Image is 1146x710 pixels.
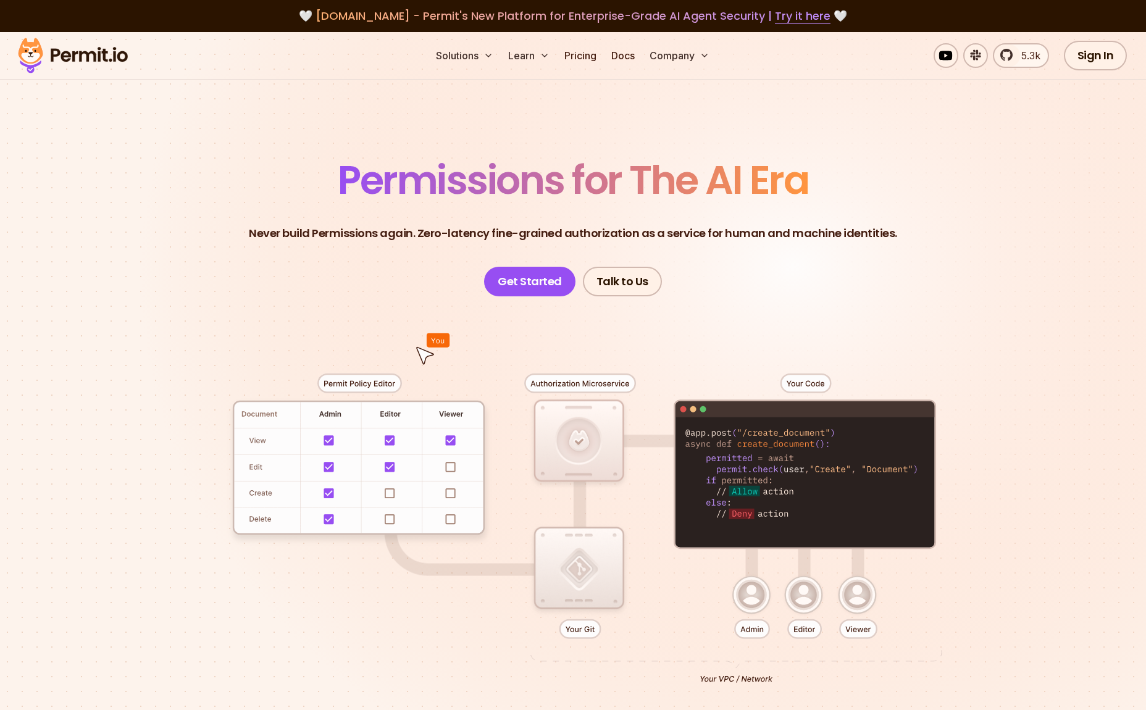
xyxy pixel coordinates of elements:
a: Talk to Us [583,267,662,296]
span: Permissions for The AI Era [338,152,808,207]
button: Company [645,43,714,68]
span: [DOMAIN_NAME] - Permit's New Platform for Enterprise-Grade AI Agent Security | [316,8,830,23]
a: Docs [606,43,640,68]
div: 🤍 🤍 [30,7,1116,25]
a: Pricing [559,43,601,68]
a: Try it here [775,8,830,24]
a: Sign In [1064,41,1127,70]
p: Never build Permissions again. Zero-latency fine-grained authorization as a service for human and... [249,225,897,242]
a: Get Started [484,267,575,296]
a: 5.3k [993,43,1049,68]
button: Learn [503,43,554,68]
button: Solutions [431,43,498,68]
img: Permit logo [12,35,133,77]
span: 5.3k [1014,48,1040,63]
